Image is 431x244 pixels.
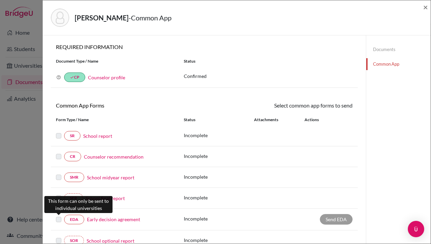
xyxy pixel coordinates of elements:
a: School midyear report [87,174,134,181]
div: Status [184,117,254,123]
div: Send EDA [320,214,353,225]
p: Incomplete [184,194,254,201]
a: SR [64,131,80,141]
span: × [423,2,428,12]
div: Status [179,58,358,64]
a: EDA [64,215,84,224]
a: CR [64,152,81,161]
a: Counselor profile [88,75,125,80]
a: Early decision agreement [87,216,140,223]
div: Form Type / Name [51,117,179,123]
a: SFR [64,193,83,203]
a: Common App [366,58,431,70]
a: Counselor recommendation [84,153,144,160]
div: Document Type / Name [51,58,179,64]
strong: [PERSON_NAME] [75,14,129,22]
i: done [70,75,74,79]
div: Actions [296,117,339,123]
a: doneCP [64,72,85,82]
button: Close [423,3,428,11]
a: Documents [366,44,431,55]
p: Incomplete [184,215,254,222]
p: Confirmed [184,72,353,80]
p: Incomplete [184,132,254,139]
div: Open Intercom Messenger [408,221,424,237]
span: - Common App [129,14,172,22]
p: Incomplete [184,173,254,180]
p: Incomplete [184,152,254,160]
div: Attachments [254,117,296,123]
a: School report [83,132,112,140]
a: SMR [64,173,84,182]
div: Select common app forms to send [204,101,358,110]
h6: Common App Forms [51,102,204,109]
p: Incomplete [184,237,254,244]
div: This form can only be sent to individual universities [44,196,113,213]
h6: REQUIRED INFORMATION [51,44,358,50]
